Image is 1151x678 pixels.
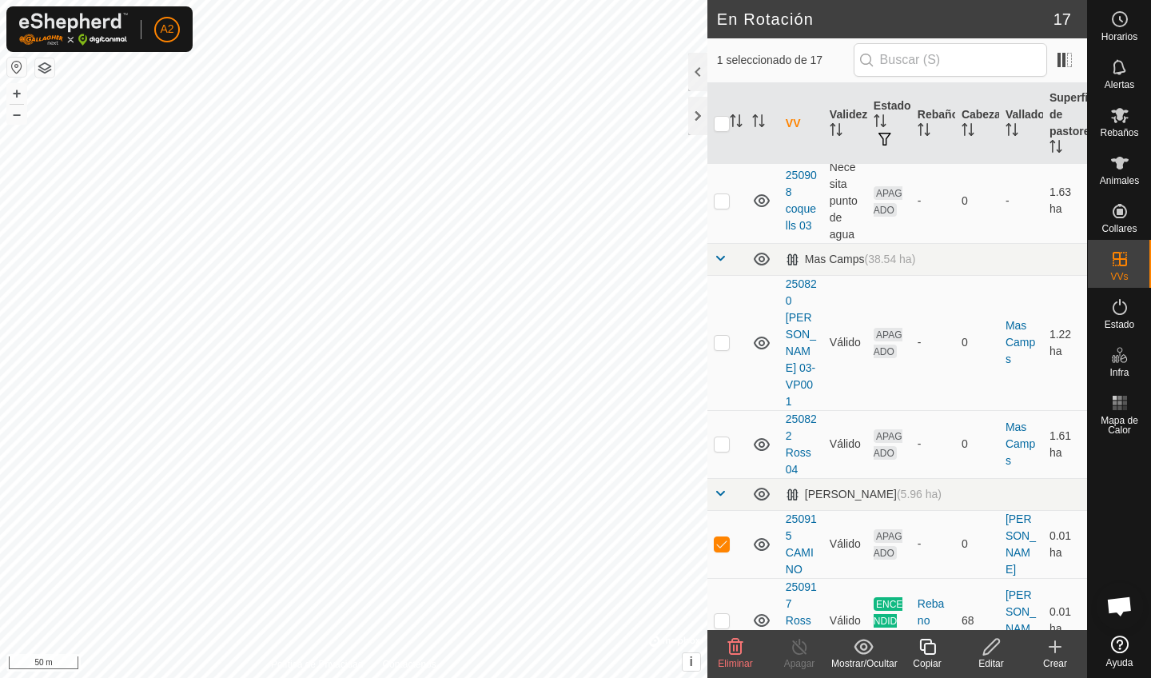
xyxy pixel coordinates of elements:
[1101,224,1137,233] span: Collares
[874,429,902,460] span: APAGADO
[1109,368,1129,377] span: Infra
[823,275,867,410] td: Válido
[897,488,942,501] span: (5.96 ha)
[1110,272,1128,281] span: VVs
[1101,32,1137,42] span: Horarios
[1043,510,1087,578] td: 0.01 ha
[955,410,999,478] td: 0
[1100,128,1138,138] span: Rebaños
[823,510,867,578] td: Válido
[7,58,26,77] button: Restablecer Mapa
[874,597,903,644] span: ENCENDIDO
[955,275,999,410] td: 0
[918,193,949,209] div: -
[1006,126,1018,138] p-sorticon: Activar para ordenar
[271,657,363,672] a: Política de Privacidad
[718,658,752,669] span: Eliminar
[786,413,817,476] a: 250822 Ross 04
[1006,421,1035,467] a: Mas Camps
[786,580,817,660] a: 250917 Rosselles 02
[1043,83,1087,165] th: Superficie de pastoreo
[831,656,895,671] div: Mostrar/Ocultar
[1100,176,1139,185] span: Animales
[1043,158,1087,243] td: 1.63 ha
[911,83,955,165] th: Rebaño
[779,83,823,165] th: VV
[955,83,999,165] th: Cabezas
[1043,410,1087,478] td: 1.61 ha
[1105,320,1134,329] span: Estado
[1043,275,1087,410] td: 1.22 ha
[786,253,916,266] div: Mas Camps
[918,596,949,646] div: Rebano Vacas
[854,43,1047,77] input: Buscar (S)
[865,253,916,265] span: (38.54 ha)
[874,529,902,560] span: APAGADO
[823,158,867,243] td: Necesita punto de agua
[895,656,959,671] div: Copiar
[823,410,867,478] td: Válido
[683,653,700,671] button: i
[717,52,854,69] span: 1 seleccionado de 17
[823,83,867,165] th: Validez
[786,488,942,501] div: [PERSON_NAME]
[382,657,436,672] a: Contáctenos
[962,126,974,138] p-sorticon: Activar para ordenar
[823,578,867,663] td: Válido
[1043,578,1087,663] td: 0.01 ha
[690,655,693,668] span: i
[1106,658,1133,668] span: Ayuda
[874,117,886,130] p-sorticon: Activar para ordenar
[717,10,1053,29] h2: En Rotación
[7,105,26,124] button: –
[1023,656,1087,671] div: Crear
[752,117,765,130] p-sorticon: Activar para ordenar
[160,21,173,38] span: A2
[1049,142,1062,155] p-sorticon: Activar para ordenar
[1088,629,1151,674] a: Ayuda
[955,158,999,243] td: 0
[999,158,1043,243] td: -
[918,126,930,138] p-sorticon: Activar para ordenar
[19,13,128,46] img: Logo Gallagher
[1006,319,1035,365] a: Mas Camps
[7,84,26,103] button: +
[955,510,999,578] td: 0
[1006,512,1036,576] a: [PERSON_NAME]
[918,334,949,351] div: -
[786,512,817,576] a: 250915 CAMINO
[955,578,999,663] td: 68
[830,126,842,138] p-sorticon: Activar para ordenar
[730,117,743,130] p-sorticon: Activar para ordenar
[1092,416,1147,435] span: Mapa de Calor
[867,83,911,165] th: Estado
[999,83,1043,165] th: Vallado
[786,277,817,408] a: 250820 [PERSON_NAME] 03-VP001
[786,169,817,232] a: 250908 coquells 03
[959,656,1023,671] div: Editar
[918,436,949,453] div: -
[918,536,949,552] div: -
[1053,7,1071,31] span: 17
[1105,80,1134,90] span: Alertas
[1096,582,1144,630] div: Chat abierto
[767,656,831,671] div: Apagar
[874,328,902,358] span: APAGADO
[35,58,54,78] button: Capas del Mapa
[874,186,902,217] span: APAGADO
[1006,588,1036,652] a: [PERSON_NAME]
